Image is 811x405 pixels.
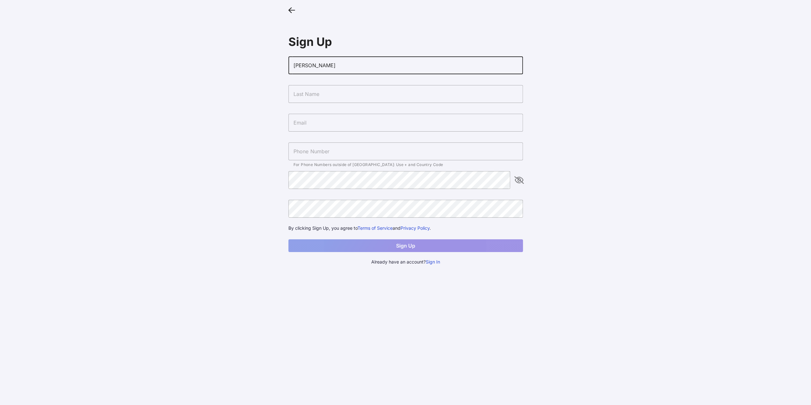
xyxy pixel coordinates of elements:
[401,225,430,231] a: Privacy Policy
[288,258,523,265] div: Already have an account?
[358,225,393,231] a: Terms of Service
[288,142,523,160] input: Phone Number
[515,176,523,184] i: appended action
[288,56,523,74] input: First Name
[293,162,443,167] span: For Phone Numbers outside of [GEOGRAPHIC_DATA]: Use + and Country Code
[288,114,523,132] input: Email
[288,239,523,252] button: Sign Up
[426,258,440,265] button: Sign In
[288,85,523,103] input: Last Name
[288,225,523,232] div: By clicking Sign Up, you agree to and .
[288,35,523,49] div: Sign Up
